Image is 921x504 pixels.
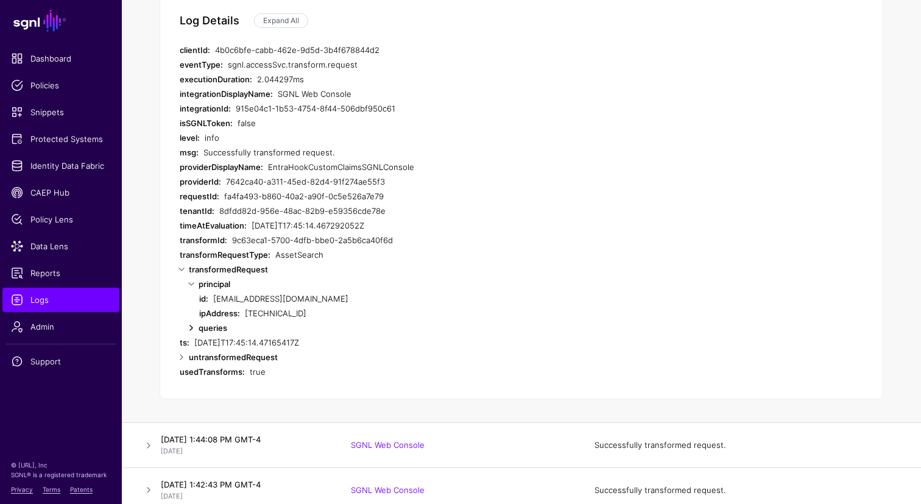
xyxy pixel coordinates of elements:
strong: queries [199,323,227,333]
span: Identity Data Fabric [11,160,111,172]
h5: Log Details [180,14,239,27]
strong: transformId: [180,235,227,245]
strong: transformedRequest [189,264,268,274]
div: info [205,130,667,145]
span: Policy Lens [11,213,111,225]
div: 915e04c1-1b53-4754-8f44-506dbf950c61 [236,101,667,116]
strong: providerDisplayName: [180,162,263,172]
span: Policies [11,79,111,91]
span: Reports [11,267,111,279]
div: fa4fa493-b860-40a2-a90f-0c5e526a7e79 [224,189,667,204]
h4: [DATE] 1:44:08 PM GMT-4 [161,434,326,445]
a: Snippets [2,100,119,124]
strong: transformRequestType: [180,250,270,260]
div: AssetSearch [275,247,667,262]
div: 7642ca40-a311-45ed-82d4-91f274ae55f3 [226,174,667,189]
strong: eventType: [180,60,223,69]
a: Identity Data Fabric [2,154,119,178]
a: Data Lens [2,234,119,258]
div: 8dfdd82d-956e-48ac-82b9-e59356cde78e [219,204,667,218]
a: Expand All [254,13,308,28]
a: Dashboard [2,46,119,71]
strong: timeAtEvaluation: [180,221,247,230]
span: Snippets [11,106,111,118]
a: Logs [2,288,119,312]
div: 2.044297ms [257,72,667,87]
strong: msg: [180,147,199,157]
p: [DATE] [161,446,326,456]
a: SGNL [7,7,115,34]
div: [DATE]T17:45:14.47165417Z [194,335,667,350]
span: Dashboard [11,52,111,65]
div: true [250,364,667,379]
a: Protected Systems [2,127,119,151]
span: Logs [11,294,111,306]
strong: principal [199,279,230,289]
p: © [URL], Inc [11,460,111,470]
strong: requestId: [180,191,219,201]
strong: level: [180,133,200,143]
a: Reports [2,261,119,285]
p: [DATE] [161,491,326,502]
a: CAEP Hub [2,180,119,205]
div: SGNL Web Console [278,87,667,101]
span: CAEP Hub [11,186,111,199]
a: Privacy [11,486,33,493]
a: Policies [2,73,119,98]
td: Successfully transformed request. [582,423,921,468]
div: [DATE]T17:45:14.467292052Z [252,218,667,233]
strong: ts: [180,338,189,347]
strong: ipAddress: [199,308,240,318]
span: Data Lens [11,240,111,252]
a: Patents [70,486,93,493]
strong: id: [199,294,208,303]
div: 4b0c6bfe-cabb-462e-9d5d-3b4f678844d2 [215,43,667,57]
strong: isSGNLToken: [180,118,233,128]
strong: untransformedRequest [189,352,278,362]
div: [TECHNICAL_ID] [245,306,686,321]
strong: usedTransforms: [180,367,245,377]
div: sgnl.accessSvc.transform.request [228,57,667,72]
strong: tenantId: [180,206,214,216]
span: Admin [11,321,111,333]
strong: integrationDisplayName: [180,89,273,99]
a: SGNL Web Console [351,485,425,495]
strong: clientId: [180,45,210,55]
a: Terms [43,486,60,493]
a: Policy Lens [2,207,119,232]
div: [EMAIL_ADDRESS][DOMAIN_NAME] [213,291,686,306]
strong: providerId: [180,177,221,186]
span: Protected Systems [11,133,111,145]
div: 9c63eca1-5700-4dfb-bbe0-2a5b6ca40f6d [232,233,667,247]
a: Admin [2,314,119,339]
div: Successfully transformed request. [203,145,667,160]
a: SGNL Web Console [351,440,425,450]
span: Support [11,355,111,367]
strong: executionDuration: [180,74,252,84]
h4: [DATE] 1:42:43 PM GMT-4 [161,479,326,490]
div: EntraHookCustomClaimsSGNLConsole [268,160,667,174]
div: false [238,116,667,130]
strong: integrationId: [180,104,231,113]
p: SGNL® is a registered trademark [11,470,111,480]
